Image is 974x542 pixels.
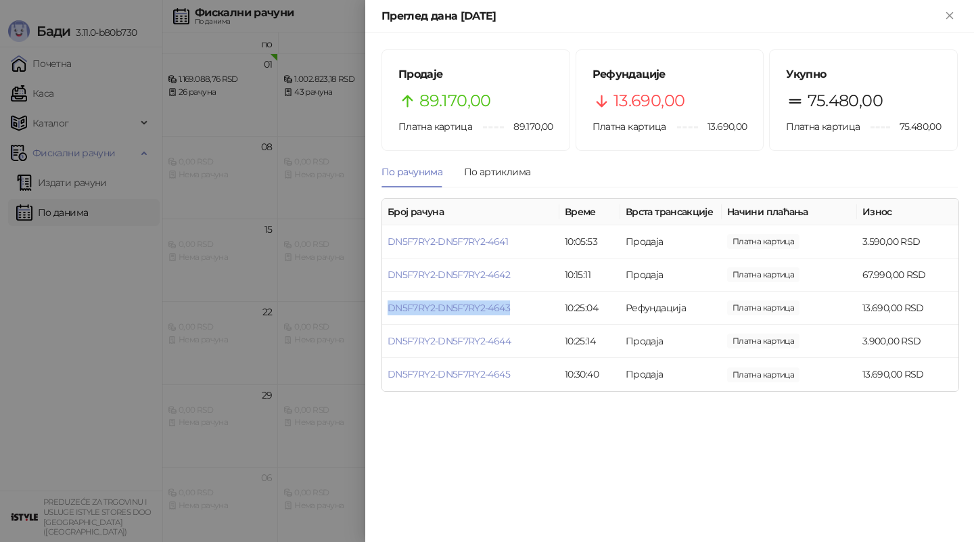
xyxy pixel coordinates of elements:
[388,302,510,314] a: DN5F7RY2-DN5F7RY2-4643
[559,292,620,325] td: 10:25:04
[388,269,510,281] a: DN5F7RY2-DN5F7RY2-4642
[613,88,685,114] span: 13.690,00
[388,335,511,347] a: DN5F7RY2-DN5F7RY2-4644
[559,325,620,358] td: 10:25:14
[620,325,722,358] td: Продаја
[786,66,941,83] h5: Укупно
[698,119,747,134] span: 13.690,00
[504,119,553,134] span: 89.170,00
[727,267,799,282] span: 67.990,00
[890,119,941,134] span: 75.480,00
[722,199,857,225] th: Начини плаћања
[559,358,620,391] td: 10:30:40
[382,199,559,225] th: Број рачуна
[786,120,860,133] span: Платна картица
[398,120,472,133] span: Платна картица
[419,88,490,114] span: 89.170,00
[381,8,942,24] div: Преглед дана [DATE]
[808,88,883,114] span: 75.480,00
[727,300,799,315] span: 13.690,00
[464,164,530,179] div: По артиклима
[857,225,958,258] td: 3.590,00 RSD
[857,258,958,292] td: 67.990,00 RSD
[388,235,508,248] a: DN5F7RY2-DN5F7RY2-4641
[727,234,799,249] span: 3.590,00
[857,199,958,225] th: Износ
[620,358,722,391] td: Продаја
[620,199,722,225] th: Врста трансакције
[942,8,958,24] button: Close
[620,258,722,292] td: Продаја
[620,225,722,258] td: Продаја
[381,164,442,179] div: По рачунима
[620,292,722,325] td: Рефундација
[593,66,747,83] h5: Рефундације
[559,199,620,225] th: Време
[559,225,620,258] td: 10:05:53
[388,368,510,380] a: DN5F7RY2-DN5F7RY2-4645
[593,120,666,133] span: Платна картица
[398,66,553,83] h5: Продаје
[559,258,620,292] td: 10:15:11
[857,325,958,358] td: 3.900,00 RSD
[727,334,799,348] span: 3.900,00
[857,358,958,391] td: 13.690,00 RSD
[857,292,958,325] td: 13.690,00 RSD
[727,367,799,382] span: 13.690,00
